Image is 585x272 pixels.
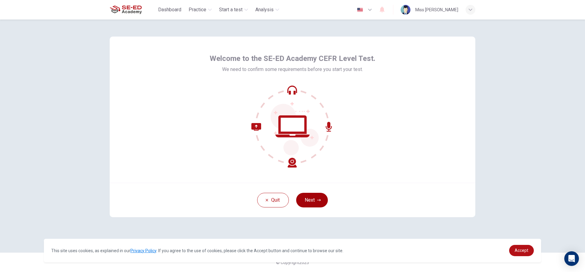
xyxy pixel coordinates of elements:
button: Practice [186,4,214,15]
img: SE-ED Academy logo [110,4,142,16]
img: en [356,8,364,12]
div: cookieconsent [44,239,541,262]
button: Dashboard [156,4,184,15]
span: Start a test [219,6,243,13]
button: Quit [257,193,289,207]
span: Analysis [255,6,274,13]
button: Next [296,193,328,207]
div: Miss [PERSON_NAME] [415,6,458,13]
span: Practice [189,6,206,13]
span: © Copyright 2025 [276,260,309,265]
a: dismiss cookie message [509,245,534,256]
button: Analysis [253,4,282,15]
img: Profile picture [401,5,410,15]
span: Accept [515,248,528,253]
button: Start a test [217,4,250,15]
span: Welcome to the SE-ED Academy CEFR Level Test. [210,54,375,63]
a: Privacy Policy [130,248,156,253]
span: This site uses cookies, as explained in our . If you agree to the use of cookies, please click th... [51,248,343,253]
span: We need to confirm some requirements before you start your test. [222,66,363,73]
div: Open Intercom Messenger [564,251,579,266]
span: Dashboard [158,6,181,13]
a: SE-ED Academy logo [110,4,156,16]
